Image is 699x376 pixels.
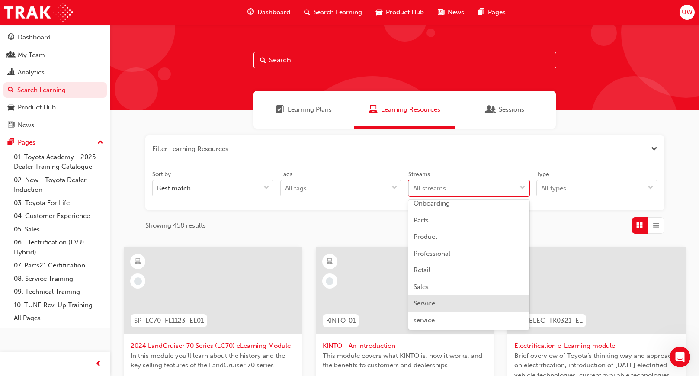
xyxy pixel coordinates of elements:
span: Sessions [487,105,495,115]
label: tagOptions [280,170,401,197]
button: Pages [3,135,107,151]
span: Onboarding [414,199,450,207]
span: Parts [414,216,429,224]
a: 07. Parts21 Certification [10,259,107,272]
a: SessionsSessions [455,91,556,129]
span: up-icon [97,137,103,148]
span: learningRecordVerb_NONE-icon [326,277,333,285]
div: Pages [18,138,35,148]
span: Learning Plans [288,105,332,115]
span: down-icon [263,183,269,194]
button: Close the filter [651,144,657,154]
span: guage-icon [247,7,254,18]
a: 04. Customer Experience [10,209,107,223]
div: Dashboard [18,32,51,42]
span: Showing 458 results [145,221,206,231]
span: prev-icon [95,359,102,370]
a: car-iconProduct Hub [369,3,431,21]
a: news-iconNews [431,3,471,21]
span: Learning Plans [276,105,284,115]
span: Sales [414,283,429,291]
span: News [448,7,464,17]
a: 06. Electrification (EV & Hybrid) [10,236,107,259]
span: Retail [414,266,430,274]
a: Analytics [3,64,107,80]
span: SP_ELEC_TK0321_EL [518,316,583,326]
span: In this module you'll learn about the history and the key selling features of the LandCruiser 70 ... [131,351,295,370]
a: 02. New - Toyota Dealer Induction [10,174,107,196]
a: My Team [3,47,107,63]
span: List [653,221,659,231]
div: Product Hub [18,103,56,112]
a: 03. Toyota For Life [10,196,107,210]
div: Tags [280,170,292,179]
a: search-iconSearch Learning [297,3,369,21]
a: 05. Sales [10,223,107,236]
a: 10. TUNE Rev-Up Training [10,299,107,312]
div: All streams [413,183,446,193]
div: My Team [18,50,45,60]
a: Product Hub [3,100,107,116]
span: Service [414,299,435,307]
div: Streams [408,170,430,179]
span: Product Hub [386,7,424,17]
input: Search... [253,52,556,68]
span: car-icon [8,104,14,112]
span: Search Learning [314,7,362,17]
a: guage-iconDashboard [240,3,297,21]
div: Best match [157,183,191,193]
a: Dashboard [3,29,107,45]
span: Product [414,233,437,241]
a: 09. Technical Training [10,285,107,299]
span: search-icon [8,87,14,94]
a: 01. Toyota Academy - 2025 Dealer Training Catalogue [10,151,107,174]
span: Pages [488,7,506,17]
a: Learning ResourcesLearning Resources [354,91,455,129]
span: down-icon [519,183,526,194]
span: guage-icon [8,34,14,42]
button: DashboardMy TeamAnalyticsSearch LearningProduct HubNews [3,28,107,135]
span: Grid [636,221,643,231]
span: service [414,316,435,324]
span: down-icon [391,183,398,194]
div: Analytics [18,67,45,77]
span: car-icon [376,7,382,18]
span: This module covers what KINTO is, how it works, and the benefits to customers and dealerships. [323,351,487,370]
iframe: Intercom live chat [670,347,690,367]
a: 08. Service Training [10,272,107,286]
span: chart-icon [8,69,14,77]
span: Learning Resources [381,105,440,115]
span: Dashboard [257,7,290,17]
div: All types [541,183,566,193]
span: search-icon [304,7,310,18]
a: Learning PlansLearning Plans [253,91,354,129]
span: Learning Resources [369,105,378,115]
button: UW [680,5,695,20]
span: learningResourceType_ELEARNING-icon [135,256,141,267]
span: learningRecordVerb_NONE-icon [134,277,142,285]
div: All tags [285,183,307,193]
span: UW [682,7,693,17]
span: people-icon [8,51,14,59]
a: News [3,117,107,133]
span: news-icon [8,122,14,129]
span: KINTO - An introduction [323,341,487,351]
div: Sort by [152,170,171,179]
span: news-icon [438,7,444,18]
span: Electrification e-Learning module [514,341,679,351]
span: Sessions [499,105,524,115]
img: Trak [4,3,73,22]
span: down-icon [648,183,654,194]
span: SP_LC70_FL1123_EL01 [134,316,204,326]
a: All Pages [10,312,107,325]
span: pages-icon [478,7,484,18]
a: Search Learning [3,82,107,98]
span: 2024 LandCruiser 70 Series (LC70) eLearning Module [131,341,295,351]
span: Professional [414,250,450,257]
span: learningResourceType_ELEARNING-icon [327,256,333,267]
span: Search [260,55,266,65]
span: pages-icon [8,139,14,147]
